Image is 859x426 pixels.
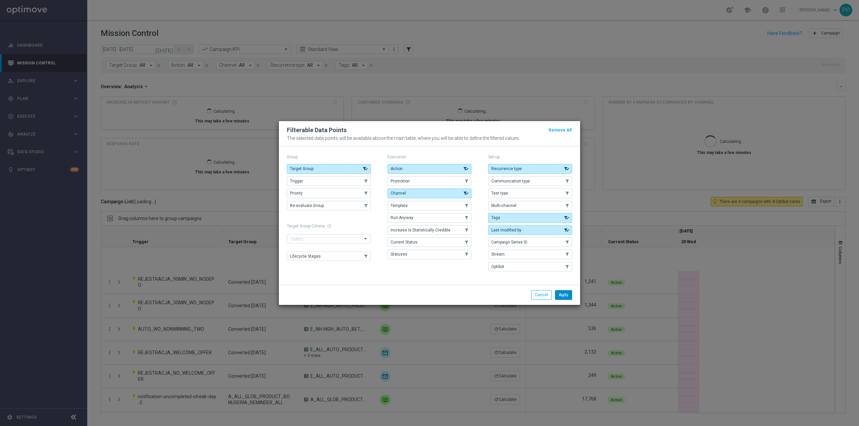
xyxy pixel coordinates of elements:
span: Re-evaluate Group [290,203,324,208]
p: The selected data points will be available above the main table, where you will be able to define... [287,136,572,141]
span: Campaign Series ID [491,240,527,245]
span: help_outline [327,224,332,228]
span: Action [391,166,403,171]
span: Stream [491,252,505,257]
button: Remove All [548,126,572,134]
button: Re-evaluate Group [287,201,371,210]
button: Increase Is Statistically Credible [388,225,471,235]
button: Campaign Series ID [488,237,572,247]
span: Increase Is Statistically Credible [391,228,450,232]
span: Current Status [391,240,417,245]
button: Run Anyway [388,213,471,222]
span: Test type [491,191,508,196]
span: Promotion [391,179,410,183]
span: Statuses [391,252,407,257]
button: Recurrence type [488,164,572,173]
button: Communication type [488,176,572,186]
span: Target Group [290,166,313,171]
p: Execution [388,154,471,160]
button: Multi-channel [488,201,572,210]
button: Cancel [531,290,552,300]
button: Statuses [388,250,471,259]
span: Channel [391,191,406,196]
button: Apply [555,290,572,300]
button: Stream [488,250,572,259]
button: Priority [287,189,371,198]
p: Set-up [488,154,572,160]
button: Template [388,201,471,210]
button: Channel [388,189,471,198]
span: Communication type [491,179,530,183]
button: Last modified by [488,225,572,235]
button: Target Group [287,164,371,173]
button: Trigger [287,176,371,186]
button: Optibot [488,262,572,271]
span: Tags [491,215,500,220]
span: Template [391,203,408,208]
span: Multi-channel [491,203,516,208]
button: Lifecycle Stages [287,252,371,261]
button: Test type [488,189,572,198]
button: Action [388,164,471,173]
button: Tags [488,213,572,222]
h1: Target Group Criteria [287,224,371,228]
span: Trigger [290,179,303,183]
button: Current Status [388,237,471,247]
span: Last modified by [491,228,521,232]
span: Run Anyway [391,215,413,220]
button: Promotion [388,176,471,186]
h2: Filterable Data Points [287,126,347,134]
span: Optibot [491,264,504,269]
span: Priority [290,191,303,196]
span: Recurrence type [491,166,522,171]
p: Group [287,154,371,160]
span: Lifecycle Stages [290,254,321,259]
